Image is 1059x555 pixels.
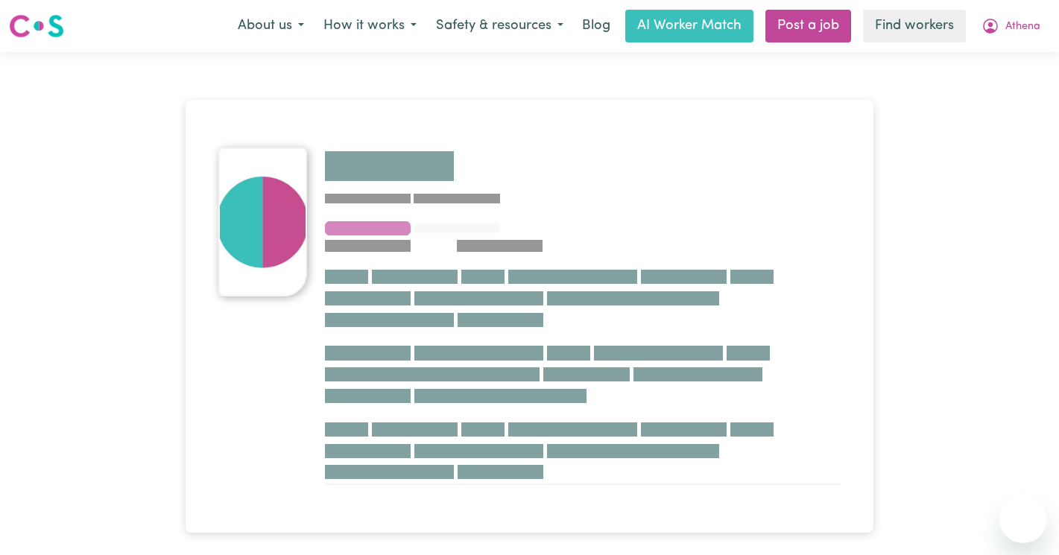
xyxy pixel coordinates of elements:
a: AI Worker Match [625,10,753,42]
button: How it works [314,10,426,42]
img: Careseekers logo [9,13,64,39]
a: Find workers [863,10,966,42]
a: Careseekers logo [9,9,64,43]
button: My Account [972,10,1050,42]
iframe: Button to launch messaging window [999,495,1047,543]
button: Safety & resources [426,10,573,42]
span: Athena [1005,19,1040,35]
a: Post a job [765,10,851,42]
button: About us [228,10,314,42]
a: Blog [573,10,619,42]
